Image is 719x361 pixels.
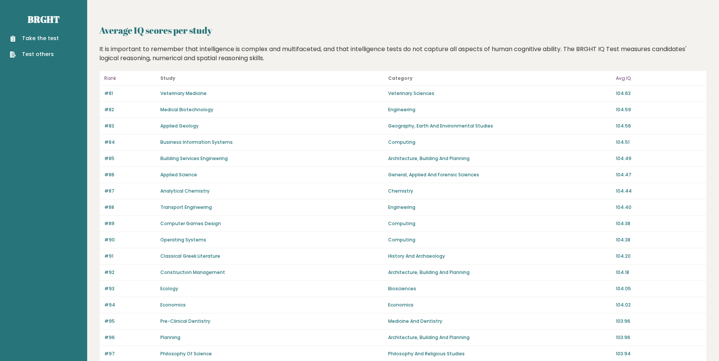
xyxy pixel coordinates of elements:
[160,237,206,243] a: Operating Systems
[388,90,611,97] p: Veterinary Sciences
[104,318,156,325] p: #95
[616,123,702,129] p: 104.56
[388,285,611,292] p: Biosciences
[99,23,707,37] h2: Average IQ scores per study
[160,123,199,129] a: Applied Geology
[388,188,611,195] p: Chemistry
[388,350,611,357] p: Philosophy And Religious Studies
[616,253,702,260] p: 104.20
[388,220,611,227] p: Computing
[104,139,156,146] p: #84
[388,139,611,146] p: Computing
[160,334,180,341] a: Planning
[160,106,213,113] a: Medical Biotechnology
[104,204,156,211] p: #88
[388,253,611,260] p: History And Archaeology
[388,302,611,308] p: Economics
[616,269,702,276] p: 104.18
[388,75,413,81] b: Category
[388,155,611,162] p: Architecture, Building And Planning
[160,155,228,162] a: Building Services Engineering
[104,220,156,227] p: #89
[104,237,156,243] p: #90
[104,188,156,195] p: #87
[616,334,702,341] p: 103.96
[104,171,156,178] p: #86
[160,139,233,145] a: Business Information Systems
[388,318,611,325] p: Medicine And Dentistry
[160,318,210,324] a: Pre-Clinical Dentistry
[616,285,702,292] p: 104.05
[160,220,221,227] a: Computer Games Design
[97,45,710,63] div: It is important to remember that intelligence is complex and multifaceted, and that intelligence ...
[10,34,59,42] a: Take the test
[388,204,611,211] p: Engineering
[160,90,207,96] a: Veterinary Medicine
[160,350,212,357] a: Philosophy Of Science
[104,269,156,276] p: #92
[160,75,175,81] b: Study
[616,318,702,325] p: 103.96
[104,123,156,129] p: #83
[616,106,702,113] p: 104.59
[104,334,156,341] p: #96
[104,74,156,83] p: Rank
[388,171,611,178] p: General, Applied And Forensic Sciences
[104,90,156,97] p: #81
[616,350,702,357] p: 103.94
[10,50,59,58] a: Test others
[160,302,186,308] a: Economics
[104,253,156,260] p: #91
[160,204,212,210] a: Transport Engineering
[388,269,611,276] p: Architecture, Building And Planning
[160,253,220,259] a: Classical Greek Literature
[388,106,611,113] p: Engineering
[160,269,225,275] a: Construction Management
[160,188,210,194] a: Analytical Chemistry
[160,285,178,292] a: Ecology
[160,171,197,178] a: Applied Science
[28,13,60,25] a: Brght
[104,350,156,357] p: #97
[104,302,156,308] p: #94
[616,139,702,146] p: 104.51
[616,188,702,195] p: 104.44
[616,171,702,178] p: 104.47
[616,220,702,227] p: 104.38
[616,237,702,243] p: 104.38
[616,204,702,211] p: 104.40
[616,302,702,308] p: 104.02
[104,285,156,292] p: #93
[616,155,702,162] p: 104.49
[616,74,702,83] p: Avg IQ
[388,334,611,341] p: Architecture, Building And Planning
[388,123,611,129] p: Geography, Earth And Environmental Studies
[616,90,702,97] p: 104.63
[104,155,156,162] p: #85
[388,237,611,243] p: Computing
[104,106,156,113] p: #82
